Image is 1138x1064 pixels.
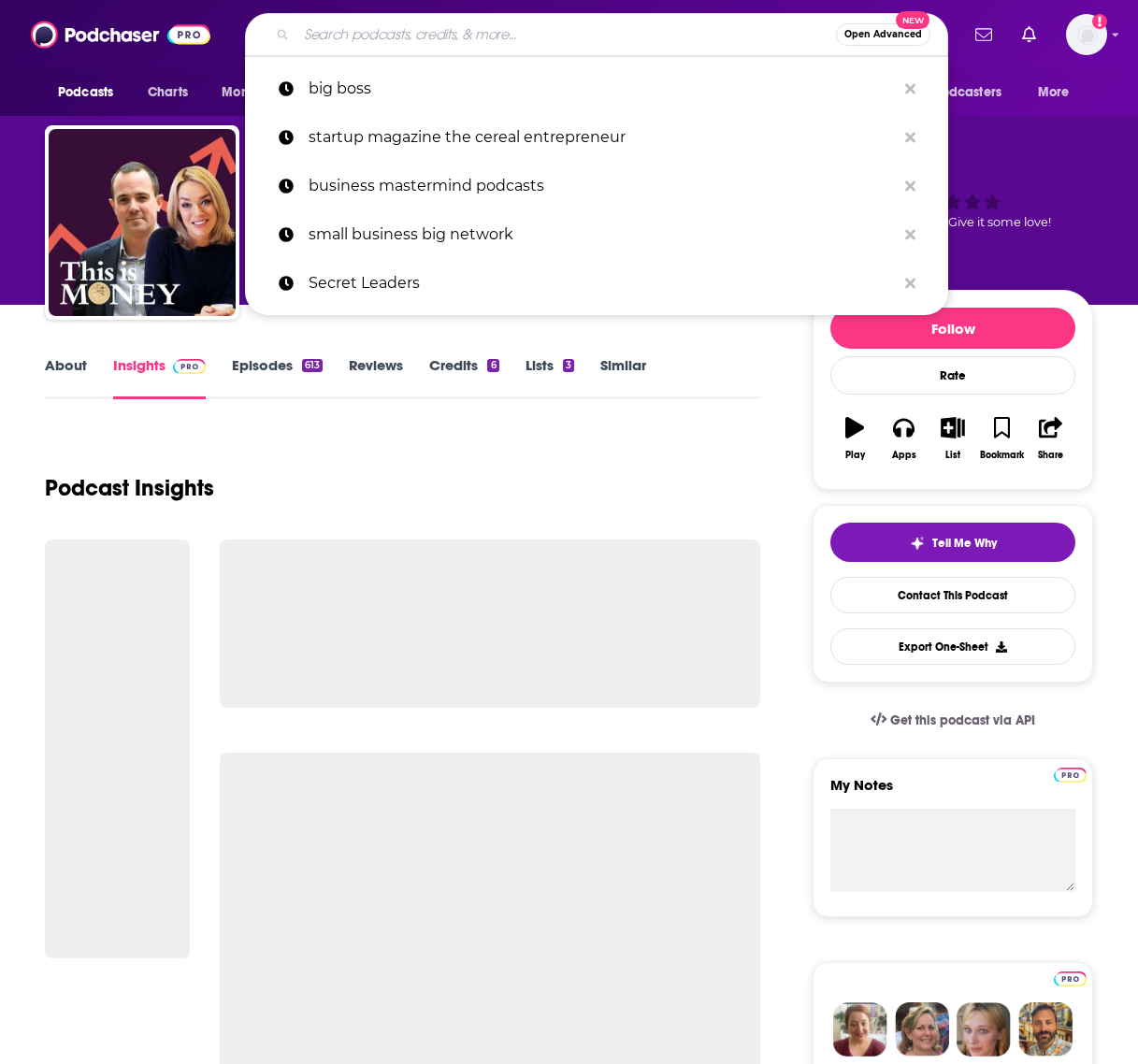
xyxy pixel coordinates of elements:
a: Reviews [349,356,403,399]
p: business mastermind podcasts [309,162,896,210]
span: Logged in as BrunswickDigital [1066,14,1107,55]
span: New [896,11,929,29]
p: big boss [309,65,896,113]
svg: Add a profile image [1092,14,1107,29]
a: Similar [600,356,646,399]
div: Share [1038,450,1063,461]
div: 613 [302,359,323,372]
button: open menu [45,75,137,110]
p: Secret Leaders [309,259,896,308]
a: Charts [136,75,199,110]
button: Show profile menu [1066,14,1107,55]
span: More [1038,79,1070,106]
img: Barbara Profile [895,1002,949,1057]
h1: Podcast Insights [45,474,214,502]
img: Podchaser Pro [173,359,206,374]
a: small business big network [245,210,948,259]
a: Show notifications dropdown [1015,19,1044,50]
img: Jon Profile [1018,1002,1073,1057]
button: Open AdvancedNew [836,23,930,46]
button: open menu [209,75,312,110]
span: Monitoring [222,79,288,106]
img: tell me why sparkle [910,536,925,551]
button: Apps [879,405,928,472]
img: Podchaser - Follow, Share and Rate Podcasts [31,17,210,52]
div: List [945,450,960,461]
a: Pro website [1054,969,1087,986]
span: Good podcast? Give it some love! [855,215,1051,229]
img: Jules Profile [957,1002,1011,1057]
input: Search podcasts, credits, & more... [296,20,836,50]
p: small business big network [309,210,896,259]
a: Secret Leaders [245,259,948,308]
button: Share [1027,405,1075,472]
button: Play [830,405,879,472]
button: Bookmark [977,405,1026,472]
a: About [45,356,87,399]
a: business mastermind podcasts [245,162,948,210]
button: open menu [900,75,1029,110]
div: Good podcast? Give it some love! [813,142,1093,258]
div: Play [845,450,865,461]
a: InsightsPodchaser Pro [113,356,206,399]
button: open menu [1025,75,1093,110]
button: Follow [830,308,1075,349]
div: Search podcasts, credits, & more... [245,13,948,56]
label: My Notes [830,776,1075,809]
img: Podchaser Pro [1054,971,1087,986]
div: Bookmark [980,450,1024,461]
div: 3 [563,359,574,372]
button: Export One-Sheet [830,628,1075,665]
a: Get this podcast via API [856,697,1050,743]
a: big boss [245,65,948,113]
p: startup magazine the cereal entrepreneur [309,113,896,162]
a: Contact This Podcast [830,577,1075,613]
a: Show notifications dropdown [968,19,1000,50]
span: Tell Me Why [932,536,997,551]
a: Pro website [1054,765,1087,783]
img: This is Money Podcast [49,129,236,316]
span: Podcasts [58,79,113,106]
span: For Podcasters [912,79,1001,106]
img: Sydney Profile [833,1002,887,1057]
a: Lists3 [526,356,574,399]
div: Rate [830,356,1075,395]
div: 6 [487,359,498,372]
img: Podchaser Pro [1054,768,1087,783]
span: Charts [148,79,188,106]
button: tell me why sparkleTell Me Why [830,523,1075,562]
a: Episodes613 [232,356,323,399]
div: Apps [892,450,916,461]
img: User Profile [1066,14,1107,55]
span: Get this podcast via API [890,712,1035,728]
span: Open Advanced [844,30,922,39]
a: Credits6 [429,356,498,399]
a: startup magazine the cereal entrepreneur [245,113,948,162]
button: List [929,405,977,472]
